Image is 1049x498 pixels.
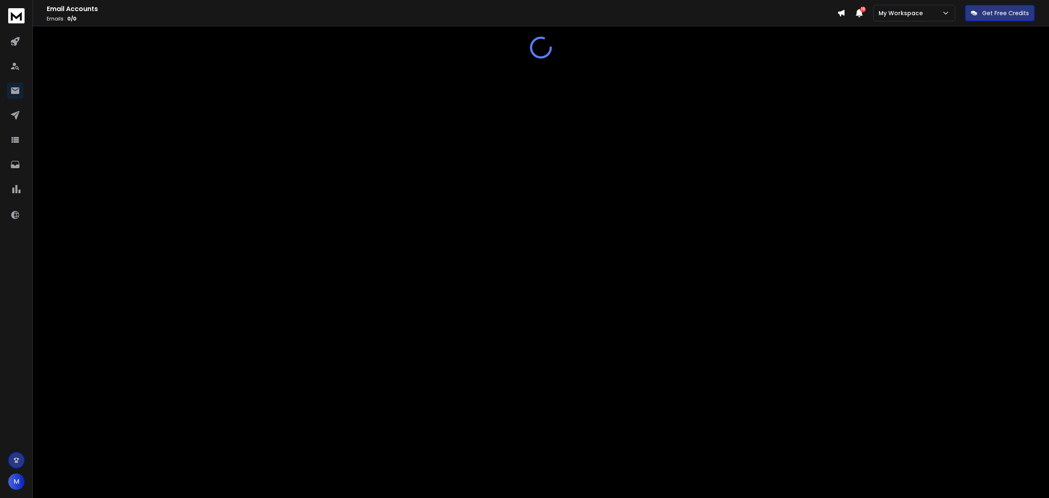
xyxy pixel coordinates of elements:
button: M [8,473,25,490]
button: Get Free Credits [965,5,1035,21]
p: Get Free Credits [982,9,1029,17]
span: 10 [860,7,866,12]
p: My Workspace [879,9,926,17]
span: 0 / 0 [67,15,77,22]
img: logo [8,8,25,23]
h1: Email Accounts [47,4,837,14]
p: Emails : [47,16,837,22]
